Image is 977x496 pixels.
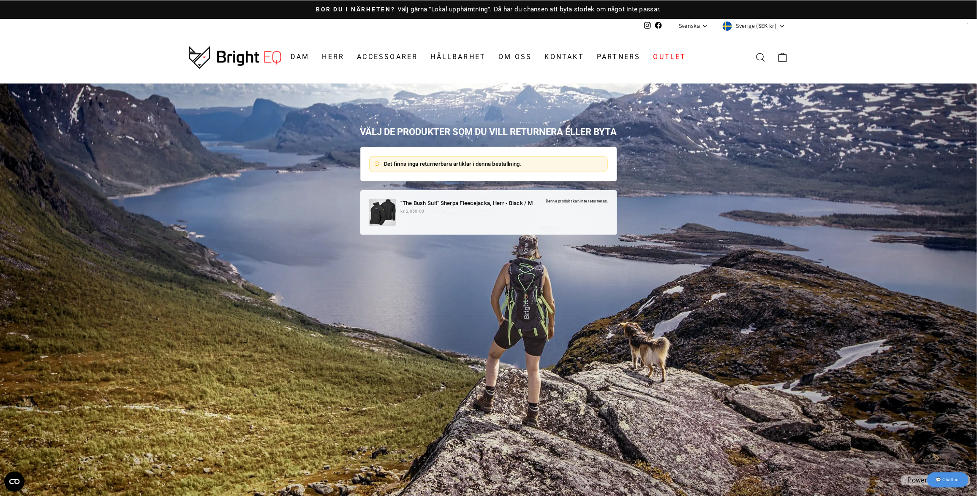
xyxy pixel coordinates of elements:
[647,49,693,66] a: Outlet
[927,472,969,488] div: 💬 Chattbot
[401,208,542,215] p: kr 2,050.00
[360,126,617,138] h1: Välj de produkter som du vill returnera eller byta
[316,6,395,13] span: Bor du i närheten?
[284,49,316,66] a: Dam
[401,199,542,208] p: "The Bush Suit" Sherpa Fleecejacka, Herr - Black / M
[546,199,608,204] p: Denna produkt kan inte returneras.
[316,49,351,66] a: Herr
[425,49,493,66] a: Hållbarhet
[539,49,591,66] a: Kontakt
[679,22,700,30] span: Svenska
[351,49,424,66] a: Accessoarer
[284,49,693,66] ul: Primary
[395,5,661,13] span: Välj gärna ”Lokal upphämtning”. Då har du chansen att byta storlek om något inte passar.
[369,199,396,226] img: bushsuit-unl-jacket-black-disp.jpg
[901,475,970,486] p: Powered by
[493,49,539,66] a: Om oss
[591,49,647,66] a: Partners
[720,19,788,32] button: Sverige (SEK kr)
[384,161,603,167] p: Det finns inga returnerbara artiklar i denna beställning.
[677,19,712,32] button: Svenska
[732,22,777,30] span: Sverige (SEK kr)
[4,472,24,492] button: Open CMP widget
